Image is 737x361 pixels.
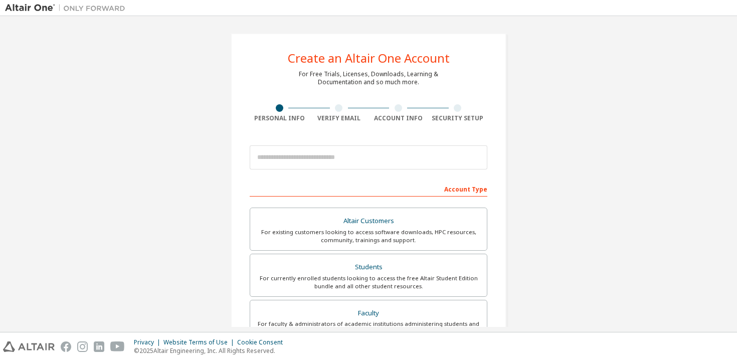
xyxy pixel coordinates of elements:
img: altair_logo.svg [3,341,55,352]
p: © 2025 Altair Engineering, Inc. All Rights Reserved. [134,346,289,355]
div: Security Setup [428,114,488,122]
div: Cookie Consent [237,338,289,346]
div: Faculty [256,306,481,320]
img: linkedin.svg [94,341,104,352]
div: For existing customers looking to access software downloads, HPC resources, community, trainings ... [256,228,481,244]
img: youtube.svg [110,341,125,352]
img: facebook.svg [61,341,71,352]
div: Personal Info [250,114,309,122]
img: instagram.svg [77,341,88,352]
div: For Free Trials, Licenses, Downloads, Learning & Documentation and so much more. [299,70,438,86]
div: Create an Altair One Account [288,52,450,64]
div: Account Info [368,114,428,122]
div: Website Terms of Use [163,338,237,346]
div: Verify Email [309,114,369,122]
div: For faculty & administrators of academic institutions administering students and accessing softwa... [256,320,481,336]
div: Privacy [134,338,163,346]
div: Altair Customers [256,214,481,228]
img: Altair One [5,3,130,13]
div: Account Type [250,180,487,197]
div: For currently enrolled students looking to access the free Altair Student Edition bundle and all ... [256,274,481,290]
div: Students [256,260,481,274]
